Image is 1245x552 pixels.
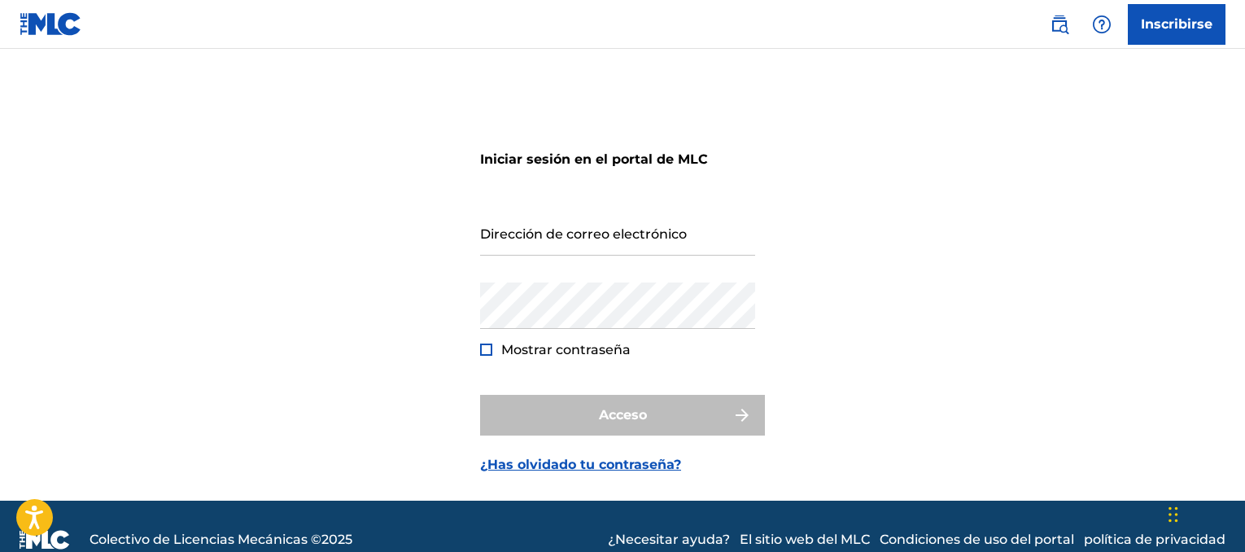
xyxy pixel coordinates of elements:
font: ¿Necesitar ayuda? [608,532,730,547]
font: política de privacidad [1084,532,1225,547]
a: ¿Has olvidado tu contraseña? [480,455,681,475]
img: buscar [1050,15,1069,34]
font: El sitio web del MLC [740,532,870,547]
font: ¿Has olvidado tu contraseña? [480,457,681,472]
img: ayuda [1092,15,1112,34]
a: Inscribirse [1128,4,1225,45]
font: Iniciar sesión en el portal de MLC [480,151,708,167]
a: Condiciones de uso del portal [880,530,1074,550]
font: Colectivo de Licencias Mecánicas © [90,532,321,547]
img: logo [20,530,70,550]
div: Arrastrar [1169,490,1178,539]
a: ¿Necesitar ayuda? [608,530,730,550]
a: El sitio web del MLC [740,530,870,550]
font: Mostrar contraseña [501,342,631,357]
a: política de privacidad [1084,530,1225,550]
iframe: Widget de chat [1164,474,1245,552]
font: 2025 [321,532,352,547]
a: Búsqueda pública [1043,8,1076,41]
font: Inscribirse [1141,16,1212,32]
font: Condiciones de uso del portal [880,532,1074,547]
div: Ayuda [1086,8,1118,41]
img: Logotipo del MLC [20,12,82,36]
